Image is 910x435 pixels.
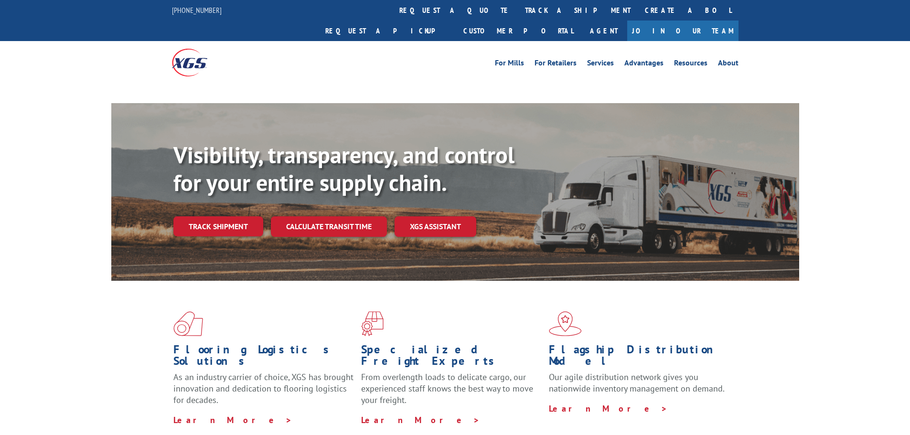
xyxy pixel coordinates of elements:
[173,414,292,425] a: Learn More >
[172,5,222,15] a: [PHONE_NUMBER]
[173,216,263,236] a: Track shipment
[549,371,725,394] span: Our agile distribution network gives you nationwide inventory management on demand.
[587,59,614,70] a: Services
[361,344,542,371] h1: Specialized Freight Experts
[718,59,739,70] a: About
[674,59,707,70] a: Resources
[535,59,577,70] a: For Retailers
[456,21,580,41] a: Customer Portal
[361,311,384,336] img: xgs-icon-focused-on-flooring-red
[395,216,476,237] a: XGS ASSISTANT
[549,344,729,371] h1: Flagship Distribution Model
[271,216,387,237] a: Calculate transit time
[549,403,668,414] a: Learn More >
[173,371,353,405] span: As an industry carrier of choice, XGS has brought innovation and dedication to flooring logistics...
[361,371,542,414] p: From overlength loads to delicate cargo, our experienced staff knows the best way to move your fr...
[173,140,514,197] b: Visibility, transparency, and control for your entire supply chain.
[318,21,456,41] a: Request a pickup
[627,21,739,41] a: Join Our Team
[361,414,480,425] a: Learn More >
[495,59,524,70] a: For Mills
[624,59,664,70] a: Advantages
[173,344,354,371] h1: Flooring Logistics Solutions
[173,311,203,336] img: xgs-icon-total-supply-chain-intelligence-red
[580,21,627,41] a: Agent
[549,311,582,336] img: xgs-icon-flagship-distribution-model-red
